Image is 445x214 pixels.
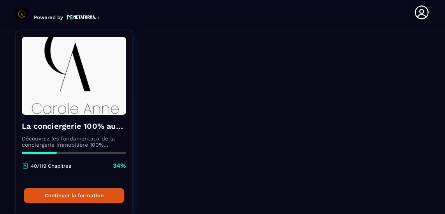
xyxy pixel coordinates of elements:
img: logo [67,14,100,20]
img: logo-branding [16,8,28,20]
button: Continuer la formation [24,188,124,203]
p: 34% [113,161,126,170]
h4: La conciergerie 100% automatisée [22,121,126,132]
p: Powered by [34,14,63,20]
p: Découvrez les fondamentaux de la conciergerie immobilière 100% automatisée. Cette formation est c... [22,135,126,148]
p: 40/119 Chapitres [31,163,71,169]
img: formation-background [22,37,126,115]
